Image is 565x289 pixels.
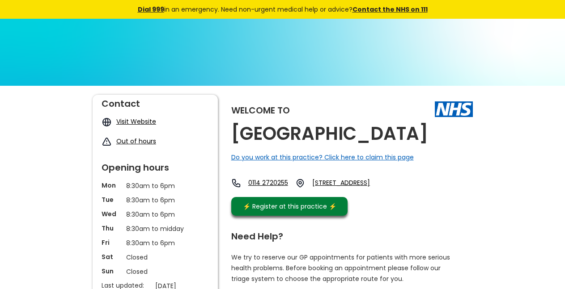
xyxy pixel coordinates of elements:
[231,124,428,144] h2: [GEOGRAPHIC_DATA]
[102,159,209,172] div: Opening hours
[102,252,122,261] p: Sat
[231,252,450,284] p: We try to reserve our GP appointments for patients with more serious health problems. Before book...
[295,178,305,188] img: practice location icon
[126,238,184,248] p: 8:30am to 6pm
[77,4,489,14] div: in an emergency. Need non-urgent medical help or advice?
[248,178,288,188] a: 0114 2720255
[138,5,164,14] a: Dial 999
[102,238,122,247] p: Fri
[231,106,290,115] div: Welcome to
[126,209,184,219] p: 8:30am to 6pm
[126,224,184,234] p: 8:30am to midday
[231,227,464,241] div: Need Help?
[102,181,122,190] p: Mon
[231,197,348,216] a: ⚡️ Register at this practice ⚡️
[126,267,184,276] p: Closed
[231,153,414,162] a: Do you work at this practice? Click here to claim this page
[116,117,156,126] a: Visit Website
[126,181,184,191] p: 8:30am to 6pm
[102,209,122,218] p: Wed
[126,252,184,262] p: Closed
[102,117,112,127] img: globe icon
[102,267,122,276] p: Sun
[231,178,241,188] img: telephone icon
[102,137,112,147] img: exclamation icon
[238,201,341,211] div: ⚡️ Register at this practice ⚡️
[126,195,184,205] p: 8:30am to 6pm
[102,95,209,108] div: Contact
[353,5,428,14] a: Contact the NHS on 111
[312,178,392,188] a: [STREET_ADDRESS]
[435,101,473,117] img: The NHS logo
[116,137,156,146] a: Out of hours
[102,224,122,233] p: Thu
[102,195,122,204] p: Tue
